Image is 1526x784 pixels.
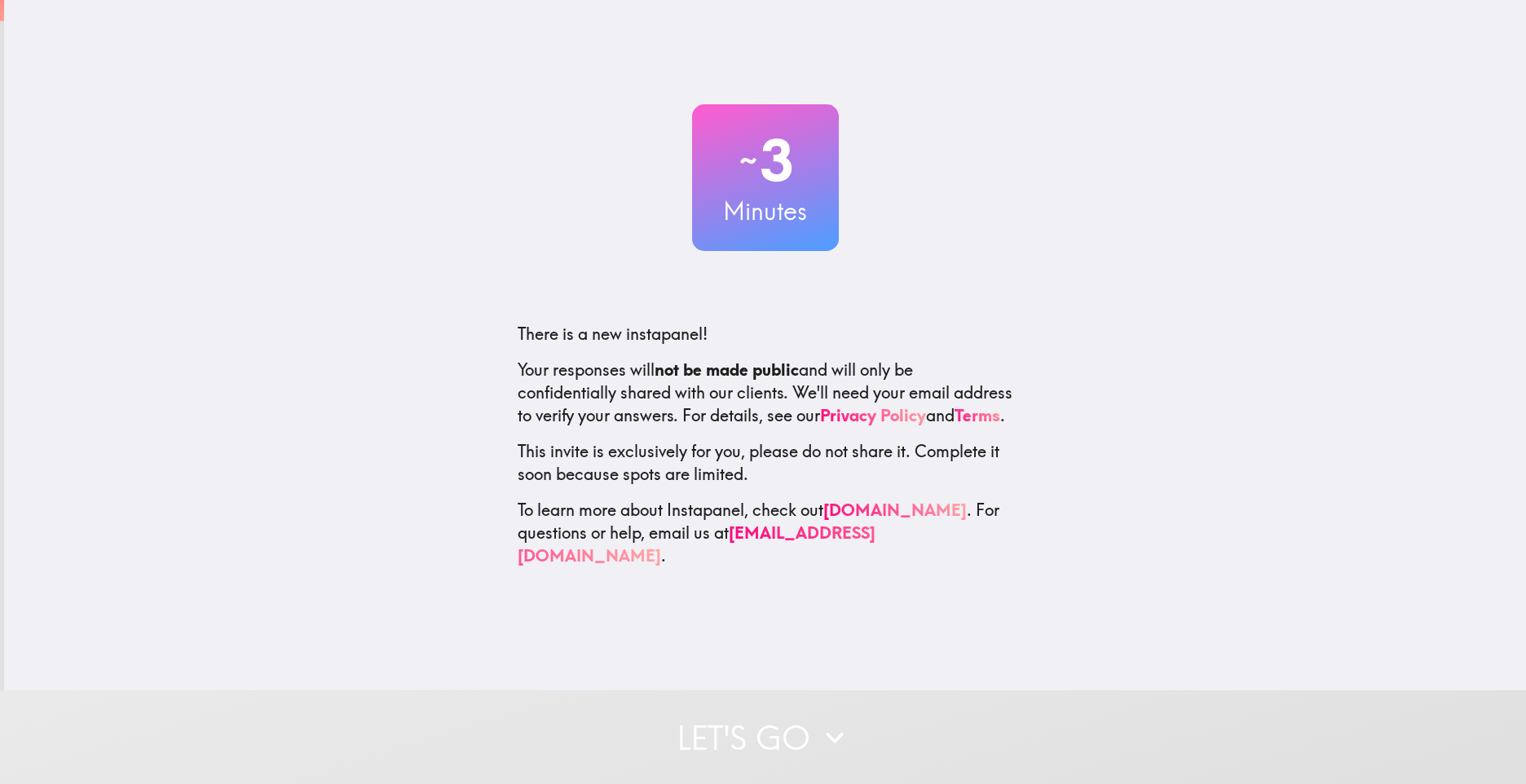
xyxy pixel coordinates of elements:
[692,194,839,228] h3: Minutes
[655,359,799,380] b: not be made public
[692,127,839,194] h2: 3
[518,359,1013,427] p: Your responses will and will only be confidentially shared with our clients. We'll need your emai...
[518,440,1013,486] p: This invite is exclusively for you, please do not share it. Complete it soon because spots are li...
[737,136,760,185] span: ~
[518,499,1013,567] p: To learn more about Instapanel, check out . For questions or help, email us at .
[518,522,875,566] a: [EMAIL_ADDRESS][DOMAIN_NAME]
[955,405,1000,425] a: Terms
[820,405,926,425] a: Privacy Policy
[823,500,967,520] a: [DOMAIN_NAME]
[518,324,708,344] span: There is a new instapanel!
